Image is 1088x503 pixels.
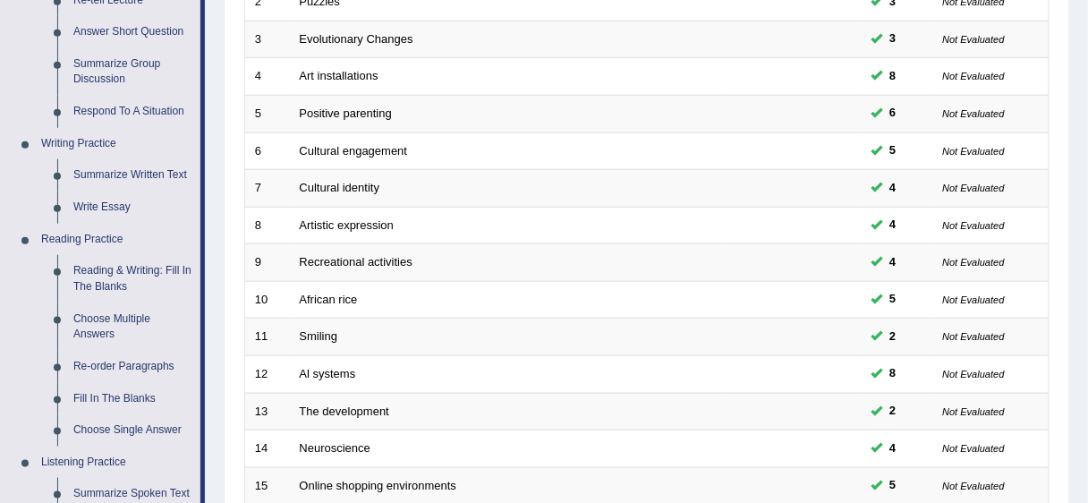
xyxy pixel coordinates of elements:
a: Fill In The Blanks [65,383,200,415]
span: You can still take this question [883,364,904,383]
span: You can still take this question [883,67,904,86]
a: Listening Practice [33,447,200,479]
span: You can still take this question [883,141,904,160]
a: African rice [300,293,358,306]
a: Summarize Group Discussion [65,48,200,96]
a: Re-order Paragraphs [65,351,200,383]
a: Choose Single Answer [65,414,200,447]
span: You can still take this question [883,104,904,123]
a: Online shopping environments [300,479,457,492]
td: 13 [245,393,290,431]
a: Cultural engagement [300,144,408,158]
td: 3 [245,21,290,58]
a: Smiling [300,329,338,343]
a: Respond To A Situation [65,96,200,128]
small: Not Evaluated [943,257,1005,268]
td: 4 [245,58,290,96]
td: 5 [245,96,290,133]
span: You can still take this question [883,253,904,272]
small: Not Evaluated [943,108,1005,119]
td: 10 [245,281,290,319]
td: 11 [245,319,290,356]
a: Summarize Written Text [65,159,200,192]
td: 9 [245,244,290,282]
small: Not Evaluated [943,146,1005,157]
td: 12 [245,355,290,393]
a: Answer Short Question [65,16,200,48]
a: Reading & Writing: Fill In The Blanks [65,255,200,303]
span: You can still take this question [883,30,904,48]
span: You can still take this question [883,402,904,421]
a: Positive parenting [300,107,392,120]
a: The development [300,405,389,418]
small: Not Evaluated [943,220,1005,231]
a: Cultural identity [300,181,380,194]
small: Not Evaluated [943,481,1005,491]
span: You can still take this question [883,439,904,458]
a: Evolutionary Changes [300,32,413,46]
small: Not Evaluated [943,443,1005,454]
span: You can still take this question [883,476,904,495]
a: Write Essay [65,192,200,224]
small: Not Evaluated [943,183,1005,193]
td: 7 [245,170,290,208]
small: Not Evaluated [943,34,1005,45]
span: You can still take this question [883,216,904,234]
a: Art installations [300,69,378,82]
small: Not Evaluated [943,294,1005,305]
a: Artistic expression [300,218,394,232]
a: Recreational activities [300,255,412,269]
a: Choose Multiple Answers [65,303,200,351]
td: 6 [245,132,290,170]
td: 14 [245,431,290,468]
span: You can still take this question [883,328,904,346]
small: Not Evaluated [943,331,1005,342]
a: Al systems [300,367,356,380]
td: 8 [245,207,290,244]
span: You can still take this question [883,290,904,309]
a: Reading Practice [33,224,200,256]
small: Not Evaluated [943,71,1005,81]
span: You can still take this question [883,179,904,198]
a: Writing Practice [33,128,200,160]
small: Not Evaluated [943,369,1005,379]
small: Not Evaluated [943,406,1005,417]
a: Neuroscience [300,441,371,455]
